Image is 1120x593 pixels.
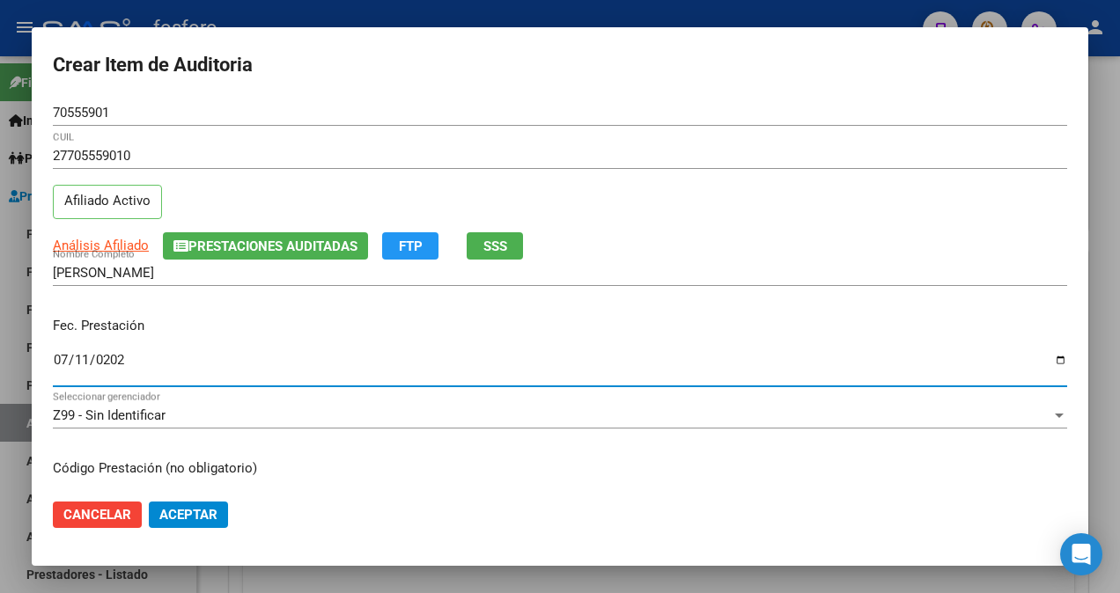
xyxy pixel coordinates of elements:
button: FTP [382,232,438,260]
span: FTP [399,238,423,254]
span: Cancelar [63,507,131,523]
p: Código Prestación (no obligatorio) [53,458,1067,479]
div: Open Intercom Messenger [1060,533,1102,575]
button: SSS [467,232,523,260]
span: Prestaciones Auditadas [188,238,357,254]
p: Afiliado Activo [53,185,162,219]
button: Aceptar [149,501,228,528]
button: Prestaciones Auditadas [163,232,368,260]
span: SSS [483,238,507,254]
span: Aceptar [159,507,217,523]
h2: Crear Item de Auditoria [53,48,1067,82]
span: Análisis Afiliado [53,238,149,253]
button: Cancelar [53,501,142,528]
p: Fec. Prestación [53,316,1067,336]
span: Z99 - Sin Identificar [53,407,166,423]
